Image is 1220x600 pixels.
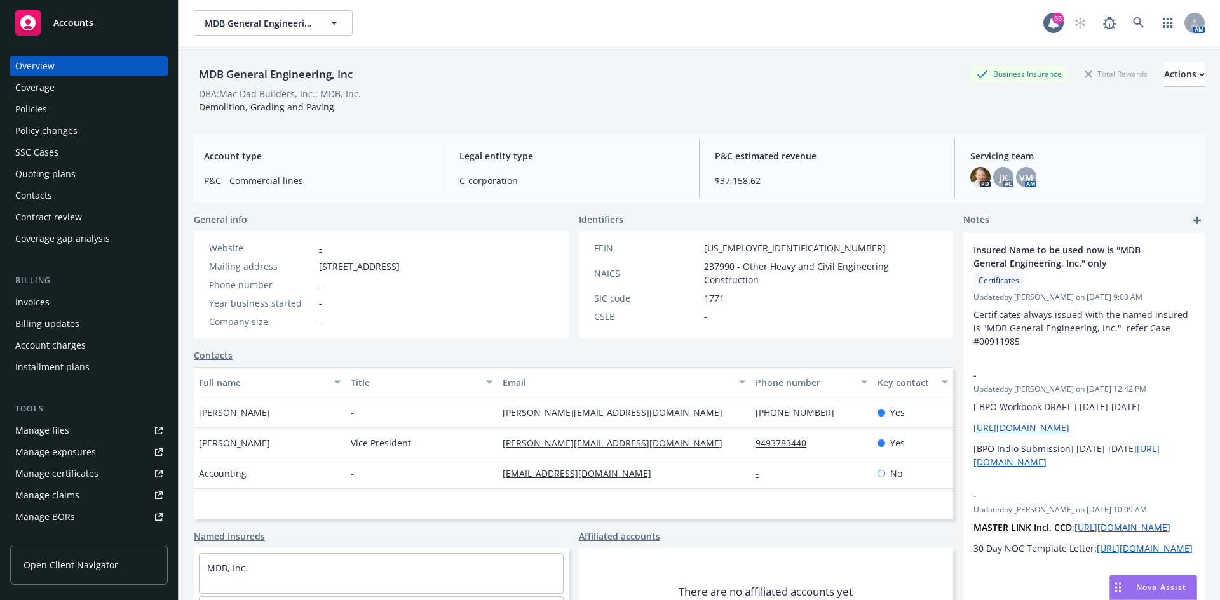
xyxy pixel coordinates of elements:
div: Summary of insurance [15,528,112,549]
div: Policies [15,99,47,119]
div: Mailing address [209,260,314,273]
div: Manage exposures [15,442,96,462]
span: - [319,315,322,328]
div: Manage files [15,420,69,441]
span: General info [194,213,247,226]
span: - [319,278,322,291]
img: photo [970,167,991,187]
span: - [319,297,322,310]
span: MDB General Engineering, Inc [205,17,315,30]
div: Key contact [878,376,934,389]
span: C-corporation [459,174,684,187]
p: : [973,521,1195,534]
strong: MASTER LINK Incl. CCD [973,521,1072,533]
div: Title [351,376,478,389]
span: There are no affiliated accounts yet [679,584,853,599]
span: Certificates always issued with the named insured is "MDB General Engineering, Inc." refer Case #... [973,309,1191,347]
a: - [319,242,322,254]
button: Nova Assist [1109,575,1197,600]
div: Company size [209,315,314,328]
a: Billing updates [10,314,168,334]
span: Open Client Navigator [24,558,118,571]
span: Nova Assist [1136,582,1186,592]
div: Policy changes [15,121,78,141]
a: Manage claims [10,485,168,505]
span: Notes [963,213,989,228]
div: 55 [1052,13,1064,24]
span: Updated by [PERSON_NAME] on [DATE] 12:42 PM [973,383,1195,395]
div: -Updatedby [PERSON_NAME] on [DATE] 10:09 AMMASTER LINK Incl. CCD:[URL][DOMAIN_NAME]30 Day NOC Tem... [963,479,1205,565]
span: 1771 [704,291,724,305]
button: Email [498,367,750,397]
span: [US_EMPLOYER_IDENTIFICATION_NUMBER] [704,241,886,255]
div: Invoices [15,292,50,312]
a: Accounts [10,5,168,41]
a: Policies [10,99,168,119]
span: Updated by [PERSON_NAME] on [DATE] 9:03 AM [973,291,1195,303]
a: Summary of insurance [10,528,168,549]
span: - [973,489,1162,502]
div: Tools [10,403,168,415]
span: - [351,406,354,419]
button: MDB General Engineering, Inc [194,10,353,36]
div: Manage BORs [15,507,75,527]
span: [PERSON_NAME] [199,406,270,419]
p: [ BPO Workbook DRAFT ] [DATE]-[DATE] [973,400,1195,413]
a: Coverage gap analysis [10,229,168,249]
div: Phone number [209,278,314,291]
div: Contacts [15,185,52,206]
span: Yes [890,406,905,419]
div: Billing updates [15,314,79,334]
span: P&C estimated revenue [715,149,939,163]
div: Account charges [15,335,86,356]
div: FEIN [594,241,699,255]
span: Legal entity type [459,149,684,163]
span: [PERSON_NAME] [199,436,270,450]
a: MDB, Inc. [207,562,248,574]
div: SIC code [594,291,699,305]
div: -Updatedby [PERSON_NAME] on [DATE] 12:42 PM[ BPO Workbook DRAFT ] [DATE]-[DATE][URL][DOMAIN_NAME]... [963,358,1205,479]
div: NAICS [594,267,699,280]
a: Account charges [10,335,168,356]
a: [URL][DOMAIN_NAME] [1074,521,1170,533]
a: Policy changes [10,121,168,141]
span: VM [1019,171,1033,184]
a: [EMAIL_ADDRESS][DOMAIN_NAME] [503,467,661,479]
span: Demolition, Grading and Paving [199,101,334,113]
div: SSC Cases [15,142,58,163]
a: Switch app [1155,10,1181,36]
button: Key contact [872,367,953,397]
div: Business Insurance [970,66,1068,82]
span: JK [1000,171,1008,184]
a: Report a Bug [1097,10,1122,36]
span: [STREET_ADDRESS] [319,260,400,273]
a: Quoting plans [10,164,168,184]
div: Overview [15,56,55,76]
a: Search [1126,10,1151,36]
div: Actions [1164,62,1205,86]
a: - [756,467,769,479]
a: Coverage [10,77,168,98]
div: Billing [10,274,168,287]
span: No [890,467,902,480]
span: Accounts [53,18,93,28]
a: 9493783440 [756,437,817,449]
span: Yes [890,436,905,450]
a: Affiliated accounts [579,530,660,543]
span: $37,158.62 [715,174,939,187]
div: Insured Name to be used now is "MDB General Engineering, Inc." onlyCertificatesUpdatedby [PERSON_... [963,233,1205,358]
a: SSC Cases [10,142,168,163]
div: Installment plans [15,357,90,377]
a: Named insureds [194,530,265,543]
a: Manage exposures [10,442,168,462]
span: Certificates [979,275,1019,286]
a: [PERSON_NAME][EMAIL_ADDRESS][DOMAIN_NAME] [503,437,733,449]
div: Total Rewards [1078,66,1154,82]
span: Insured Name to be used now is "MDB General Engineering, Inc." only [973,243,1162,270]
div: Year business started [209,297,314,310]
div: MDB General Engineering, Inc [194,66,358,83]
span: Updated by [PERSON_NAME] on [DATE] 10:09 AM [973,504,1195,516]
p: 30 Day NOC Template Letter: [973,542,1195,555]
span: P&C - Commercial lines [204,174,428,187]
